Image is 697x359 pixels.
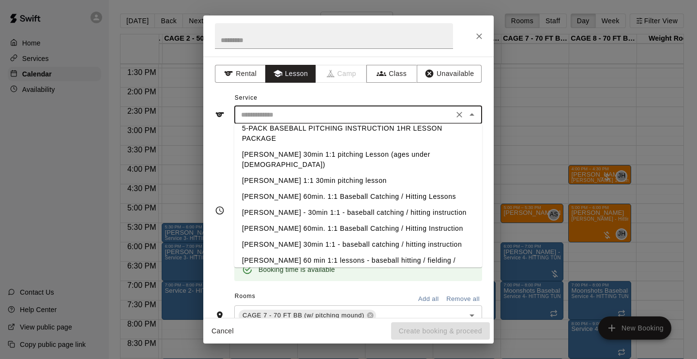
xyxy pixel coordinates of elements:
button: Rental [215,65,266,83]
li: [PERSON_NAME] - 30min 1:1 - baseball catching / hitting instruction [234,205,482,221]
button: Close [465,108,479,121]
button: Class [366,65,417,83]
button: Add all [413,292,444,307]
button: Cancel [207,322,238,340]
li: [PERSON_NAME] 30min 1:1 pitching Lesson (ages under [DEMOGRAPHIC_DATA]) [234,147,482,173]
li: [PERSON_NAME] 1:1 30min pitching lesson [234,173,482,189]
div: Booking time is available [258,261,335,278]
button: Open [465,309,479,322]
span: Rooms [235,293,256,299]
li: [PERSON_NAME] 60 min 1:1 lessons - baseball hitting / fielding / pitching [234,253,482,279]
li: [PERSON_NAME] 60min. 1:1 Baseball Catching / Hitting Instruction [234,221,482,237]
div: CAGE 7 - 70 FT BB (w/ pitching mound) [239,310,376,321]
li: 5-PACK BASEBALL PITCHING INSTRUCTION 1HR LESSON PACKAGE [234,121,482,147]
button: Clear [453,108,466,121]
svg: Rooms [215,311,225,320]
button: Remove all [444,292,482,307]
span: Service [235,94,258,101]
li: [PERSON_NAME] 60min. 1:1 Baseball Catching / Hitting Lessons [234,189,482,205]
button: Close [470,28,488,45]
svg: Timing [215,206,225,215]
span: CAGE 7 - 70 FT BB (w/ pitching mound) [239,311,368,320]
button: Unavailable [417,65,482,83]
button: Lesson [265,65,316,83]
span: Camps can only be created in the Services page [316,65,367,83]
svg: Service [215,110,225,120]
li: [PERSON_NAME] 30min 1:1 - baseball catching / hitting instruction [234,237,482,253]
